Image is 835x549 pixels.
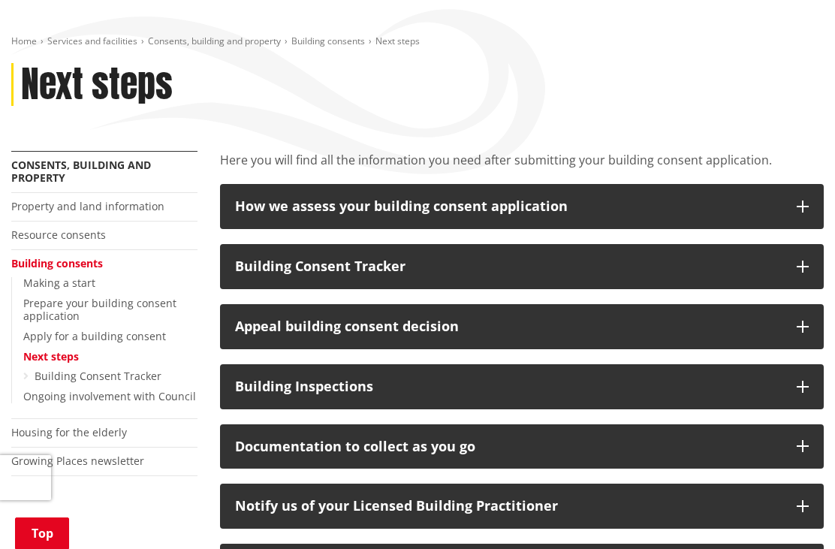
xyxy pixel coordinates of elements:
button: How we assess your building consent application [220,184,824,229]
span: Next steps [375,35,420,47]
a: Prepare your building consent application [23,296,176,323]
h1: Next steps [21,63,173,107]
a: Building consents [11,256,103,270]
a: Apply for a building consent [23,329,166,343]
button: Building Inspections [220,364,824,409]
a: Home [11,35,37,47]
div: Building Consent Tracker [235,259,782,274]
a: Building consents [291,35,365,47]
div: How we assess your building consent application [235,199,782,214]
a: Housing for the elderly [11,425,127,439]
button: Building Consent Tracker [220,244,824,289]
a: Building Consent Tracker [35,369,161,383]
button: Notify us of your Licensed Building Practitioner [220,484,824,529]
a: Property and land information [11,199,164,213]
div: Documentation to collect as you go [235,439,782,454]
a: Resource consents [11,228,106,242]
button: Documentation to collect as you go [220,424,824,469]
div: Notify us of your Licensed Building Practitioner [235,499,782,514]
div: Building Inspections [235,379,782,394]
a: Consents, building and property [11,158,151,185]
a: Ongoing involvement with Council [23,389,196,403]
a: Next steps [23,349,79,363]
div: Appeal building consent decision [235,319,782,334]
nav: breadcrumb [11,35,824,48]
button: Appeal building consent decision [220,304,824,349]
p: Here you will find all the information you need after submitting your building consent application. [220,151,824,169]
iframe: Messenger Launcher [766,486,820,540]
a: Top [15,517,69,549]
a: Consents, building and property [148,35,281,47]
a: Growing Places newsletter [11,454,144,468]
a: Services and facilities [47,35,137,47]
a: Making a start [23,276,95,290]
